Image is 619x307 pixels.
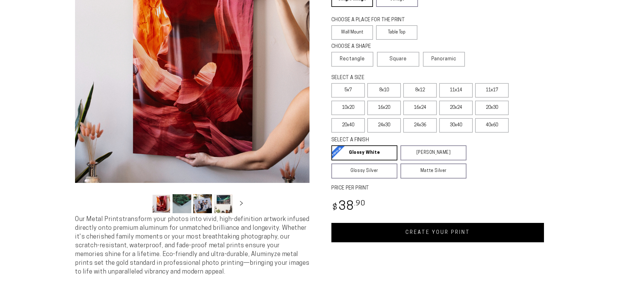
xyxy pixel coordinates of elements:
button: Load image 3 in gallery view [193,194,212,213]
label: 11x14 [439,83,473,98]
label: 40x60 [475,118,509,133]
a: Glossy White [331,145,397,160]
label: 8x12 [403,83,437,98]
legend: SELECT A FINISH [331,137,451,144]
button: Load image 1 in gallery view [152,194,171,213]
label: 24x30 [367,118,401,133]
span: Rectangle [340,55,365,63]
label: 20x40 [331,118,365,133]
button: Slide right [234,197,248,210]
label: 11x17 [475,83,509,98]
a: [PERSON_NAME] [400,145,466,160]
label: PRICE PER PRINT [331,185,544,192]
label: 20x30 [475,101,509,115]
legend: CHOOSE A SHAPE [331,43,413,50]
label: Wall Mount [331,25,373,40]
label: 30x40 [439,118,473,133]
button: Load image 2 in gallery view [173,194,191,213]
label: 5x7 [331,83,365,98]
legend: CHOOSE A PLACE FOR THE PRINT [331,17,412,24]
label: 24x36 [403,118,437,133]
span: Panoramic [431,57,456,62]
legend: SELECT A SIZE [331,74,456,82]
label: 10x20 [331,101,365,115]
sup: .90 [354,200,365,207]
label: 16x20 [367,101,401,115]
a: Glossy Silver [331,164,397,179]
a: Matte Silver [400,164,466,179]
button: Slide left [136,197,150,210]
label: 16x24 [403,101,437,115]
button: Load image 4 in gallery view [214,194,233,213]
label: 20x24 [439,101,473,115]
span: $ [332,204,338,212]
label: Table Top [376,25,418,40]
label: 8x10 [367,83,401,98]
span: Square [390,55,407,63]
span: Our Metal Prints transform your photos into vivid, high-definition artwork infused directly onto ... [75,216,309,275]
bdi: 38 [331,201,365,213]
a: CREATE YOUR PRINT [331,223,544,242]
